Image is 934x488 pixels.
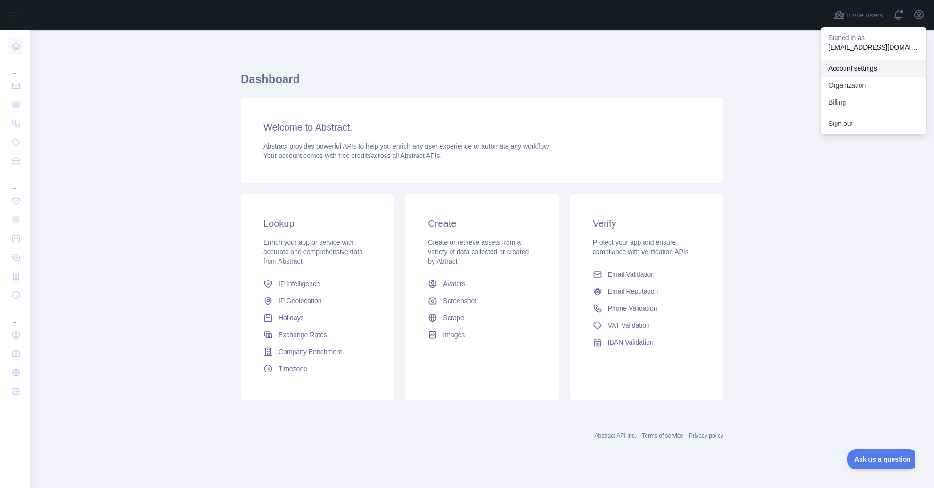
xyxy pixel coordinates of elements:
[828,33,919,42] p: Signed in as
[279,279,320,289] span: IP Intelligence
[260,292,375,309] a: IP Geolocation
[260,326,375,343] a: Exchange Rates
[260,343,375,360] a: Company Enrichment
[260,360,375,377] a: Timezone
[263,217,371,230] h3: Lookup
[589,283,705,300] a: Email Reputation
[279,347,342,356] span: Company Enrichment
[642,432,683,439] a: Terms of service
[263,239,363,265] span: Enrich your app or service with accurate and comprehensive data from Abstract
[593,217,701,230] h3: Verify
[443,313,464,323] span: Scrape
[847,10,883,21] span: Invite users
[828,42,919,52] p: [EMAIL_ADDRESS][DOMAIN_NAME]
[279,296,322,306] span: IP Geolocation
[608,304,657,313] span: Phone Validation
[593,239,688,256] span: Protect your app and ensure compliance with verification APIs
[821,77,926,94] a: Organization
[338,152,371,159] span: free credits
[424,326,540,343] a: Images
[589,317,705,334] a: VAT Validation
[443,279,465,289] span: Avatars
[608,321,650,330] span: VAT Validation
[821,115,926,132] button: Sign out
[832,8,885,23] button: Invite users
[279,364,307,373] span: Timezone
[821,60,926,77] a: Account settings
[589,266,705,283] a: Email Validation
[589,300,705,317] a: Phone Validation
[263,152,442,159] span: Your account comes with across all Abstract APIs.
[847,449,915,469] iframe: Toggle Customer Support
[424,275,540,292] a: Avatars
[279,313,304,323] span: Holidays
[8,172,23,190] div: ...
[428,239,529,265] span: Create or retrieve assets from a variety of data collected or created by Abtract
[821,94,926,111] button: Billing
[689,432,723,439] a: Privacy policy
[443,330,465,339] span: Images
[263,121,701,134] h3: Welcome to Abstract.
[589,334,705,351] a: IBAN Validation
[595,432,637,439] a: Abstract API Inc.
[263,142,550,150] span: Abstract provides powerful APIs to help you enrich any user experience or automate any workflow.
[260,309,375,326] a: Holidays
[428,217,536,230] h3: Create
[424,292,540,309] a: Screenshot
[424,309,540,326] a: Scrape
[608,270,655,279] span: Email Validation
[260,275,375,292] a: IP Intelligence
[443,296,476,306] span: Screenshot
[8,57,23,75] div: ...
[608,338,654,347] span: IBAN Validation
[608,287,658,296] span: Email Reputation
[279,330,327,339] span: Exchange Rates
[241,72,723,94] h1: Dashboard
[8,306,23,324] div: ...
